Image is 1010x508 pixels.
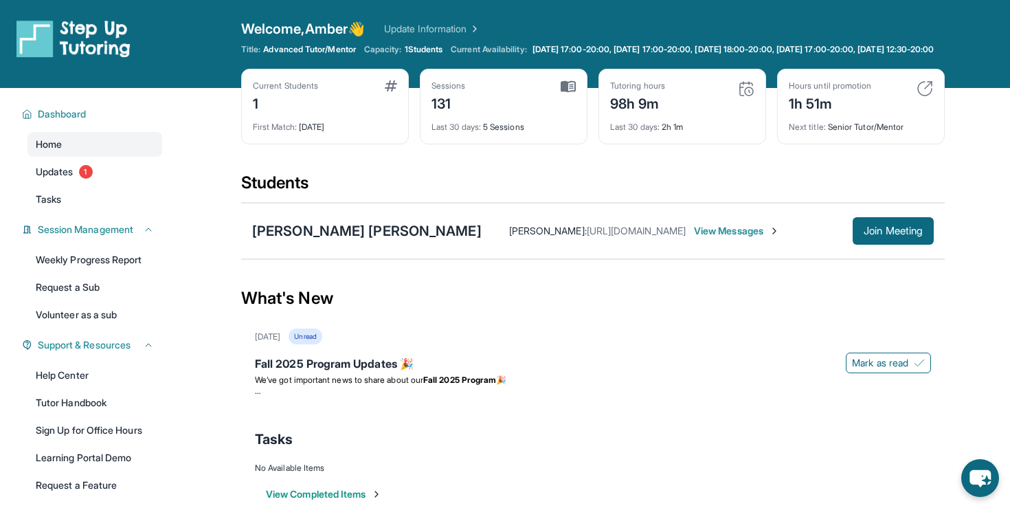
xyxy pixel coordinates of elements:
div: [PERSON_NAME] [PERSON_NAME] [252,221,482,241]
a: [DATE] 17:00-20:00, [DATE] 17:00-20:00, [DATE] 18:00-20:00, [DATE] 17:00-20:00, [DATE] 12:30-20:00 [530,44,937,55]
button: Join Meeting [853,217,934,245]
a: Tasks [27,187,162,212]
div: 1 [253,91,318,113]
a: Learning Portal Demo [27,445,162,470]
span: Tasks [36,192,61,206]
span: Mark as read [852,356,908,370]
span: Join Meeting [864,227,923,235]
span: [URL][DOMAIN_NAME] [587,225,686,236]
a: Sign Up for Office Hours [27,418,162,443]
div: [DATE] [255,331,280,342]
button: Session Management [32,223,154,236]
span: View Messages [694,224,780,238]
div: Sessions [431,80,466,91]
span: [DATE] 17:00-20:00, [DATE] 17:00-20:00, [DATE] 18:00-20:00, [DATE] 17:00-20:00, [DATE] 12:30-20:00 [532,44,934,55]
img: Mark as read [914,357,925,368]
a: Home [27,132,162,157]
div: 1h 51m [789,91,871,113]
button: Mark as read [846,353,931,373]
img: Chevron-Right [769,225,780,236]
span: Dashboard [38,107,87,121]
span: Updates [36,165,74,179]
span: 🎉 [496,375,506,385]
button: Support & Resources [32,338,154,352]
a: Updates1 [27,159,162,184]
div: Unread [289,329,322,344]
div: Senior Tutor/Mentor [789,113,933,133]
div: Students [241,172,945,202]
span: 1 Students [405,44,443,55]
span: Next title : [789,122,826,132]
div: Current Students [253,80,318,91]
img: logo [16,19,131,58]
span: Last 30 days : [610,122,660,132]
span: Last 30 days : [431,122,481,132]
span: [PERSON_NAME] : [509,225,587,236]
span: Title: [241,44,260,55]
span: Current Availability: [451,44,526,55]
span: Session Management [38,223,133,236]
span: Tasks [255,430,293,449]
span: Welcome, Amber 👋 [241,19,365,38]
div: Hours until promotion [789,80,871,91]
div: No Available Items [255,463,931,474]
a: Weekly Progress Report [27,247,162,272]
div: What's New [241,268,945,329]
a: Update Information [384,22,480,36]
span: 1 [79,165,93,179]
img: card [917,80,933,97]
div: Tutoring hours [610,80,665,91]
span: Home [36,137,62,151]
span: We’ve got important news to share about our [255,375,423,385]
button: chat-button [961,459,999,497]
img: Chevron Right [467,22,480,36]
img: card [561,80,576,93]
a: Volunteer as a sub [27,302,162,327]
span: First Match : [253,122,297,132]
div: Fall 2025 Program Updates 🎉 [255,355,931,375]
span: Capacity: [364,44,402,55]
a: Help Center [27,363,162,388]
div: 2h 1m [610,113,754,133]
img: card [385,80,397,91]
strong: Fall 2025 Program [423,375,496,385]
span: Support & Resources [38,338,131,352]
div: [DATE] [253,113,397,133]
div: 98h 9m [610,91,665,113]
div: 5 Sessions [431,113,576,133]
button: View Completed Items [266,487,382,501]
a: Request a Feature [27,473,162,498]
span: Advanced Tutor/Mentor [263,44,355,55]
img: card [738,80,754,97]
button: Dashboard [32,107,154,121]
div: 131 [431,91,466,113]
a: Request a Sub [27,275,162,300]
a: Tutor Handbook [27,390,162,415]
